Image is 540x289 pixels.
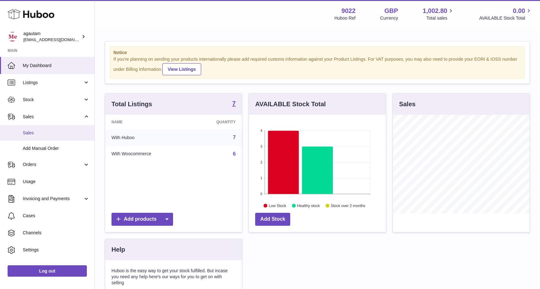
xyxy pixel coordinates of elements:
th: Quantity [190,115,242,129]
span: Total sales [426,15,454,21]
span: Listings [23,80,83,86]
a: 6 [233,151,236,157]
span: Cases [23,213,90,219]
a: Add Stock [255,213,290,226]
a: Log out [8,265,87,277]
div: If you're planning on sending your products internationally please add required customs informati... [113,56,521,75]
h3: Total Listings [111,100,152,108]
text: 0 [261,192,262,196]
span: Sales [23,130,90,136]
strong: 9022 [341,7,356,15]
a: 1,002.80 Total sales [423,7,455,21]
td: With Woocommerce [105,146,190,162]
img: info@naturemedical.co.uk [8,32,17,41]
span: Invoicing and Payments [23,196,83,202]
text: 3 [261,144,262,148]
span: Stock [23,97,83,103]
text: 1 [261,176,262,180]
a: 0.00 AVAILABLE Stock Total [479,7,532,21]
th: Name [105,115,190,129]
span: AVAILABLE Stock Total [479,15,532,21]
strong: 7 [232,100,236,107]
div: Currency [380,15,398,21]
span: Orders [23,162,83,168]
p: Huboo is the easy way to get your stock fulfilled. But incase you need any help here's our ways f... [111,268,236,286]
span: 1,002.80 [423,7,447,15]
div: agautam [23,31,80,43]
span: Channels [23,230,90,236]
span: Add Manual Order [23,145,90,151]
span: 0.00 [513,7,525,15]
div: Huboo Ref [334,15,356,21]
td: With Huboo [105,129,190,146]
a: 7 [233,135,236,140]
text: Healthy stock [297,203,320,208]
text: 4 [261,129,262,132]
a: 7 [232,100,236,108]
span: Usage [23,179,90,185]
span: My Dashboard [23,63,90,69]
h3: AVAILABLE Stock Total [255,100,326,108]
strong: GBP [384,7,398,15]
span: Settings [23,247,90,253]
text: 2 [261,160,262,164]
h3: Help [111,245,125,254]
strong: Notice [113,50,521,56]
span: [EMAIL_ADDRESS][DOMAIN_NAME] [23,37,93,42]
text: Low Stock [269,203,286,208]
h3: Sales [399,100,416,108]
a: Add products [111,213,173,226]
a: View Listings [162,63,201,75]
text: Stock over 2 months [331,203,365,208]
span: Sales [23,114,83,120]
